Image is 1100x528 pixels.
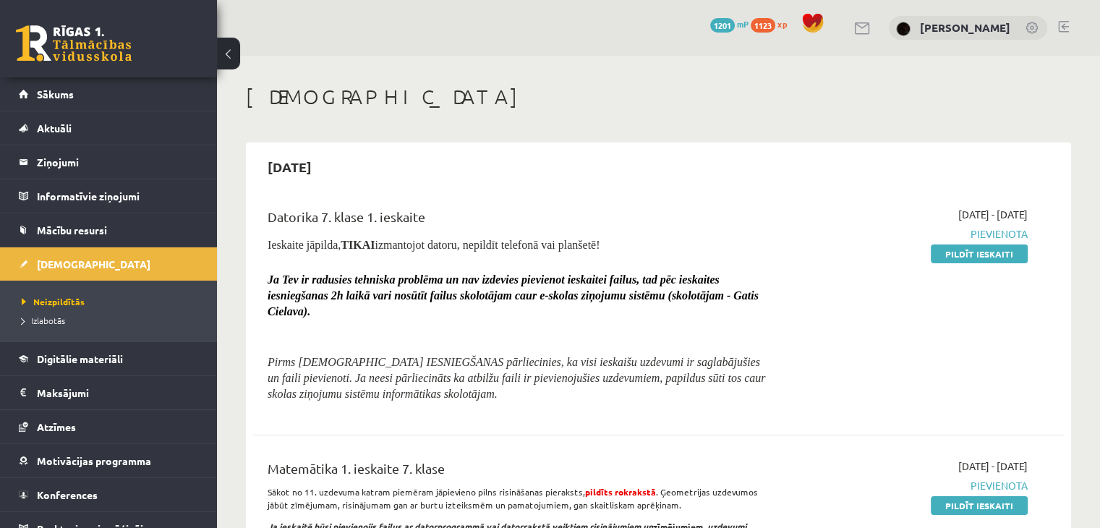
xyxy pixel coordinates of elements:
a: Aktuāli [19,111,199,145]
legend: Informatīvie ziņojumi [37,179,199,213]
span: xp [777,18,787,30]
p: Sākot no 11. uzdevuma katram piemēram jāpievieno pilns risināšanas pieraksts, . Ģeometrijas uzdev... [268,485,767,511]
h1: [DEMOGRAPHIC_DATA] [246,85,1071,109]
a: Neizpildītās [22,295,202,308]
span: Motivācijas programma [37,454,151,467]
img: Linda Rutka [896,22,911,36]
h2: [DATE] [253,150,326,184]
a: Maksājumi [19,376,199,409]
span: mP [737,18,749,30]
span: Digitālie materiāli [37,352,123,365]
a: 1123 xp [751,18,794,30]
span: [DATE] - [DATE] [958,207,1028,222]
a: Konferences [19,478,199,511]
a: Digitālie materiāli [19,342,199,375]
span: Pievienota [789,478,1028,493]
span: Atzīmes [37,420,76,433]
a: Mācību resursi [19,213,199,247]
span: Aktuāli [37,122,72,135]
a: [DEMOGRAPHIC_DATA] [19,247,199,281]
a: 1201 mP [710,18,749,30]
span: 1201 [710,18,735,33]
div: Matemātika 1. ieskaite 7. klase [268,459,767,485]
span: Pirms [DEMOGRAPHIC_DATA] IESNIEGŠANAS pārliecinies, ka visi ieskaišu uzdevumi ir saglabājušies un... [268,356,765,400]
a: Rīgas 1. Tālmācības vidusskola [16,25,132,61]
span: Pievienota [789,226,1028,242]
a: Pildīt ieskaiti [931,496,1028,515]
a: Ziņojumi [19,145,199,179]
legend: Maksājumi [37,376,199,409]
a: Sākums [19,77,199,111]
strong: pildīts rokrakstā [585,486,656,498]
span: 1123 [751,18,775,33]
span: Izlabotās [22,315,65,326]
span: Konferences [37,488,98,501]
span: Mācību resursi [37,223,107,237]
span: Sākums [37,88,74,101]
span: Ieskaite jāpilda, izmantojot datoru, nepildīt telefonā vai planšetē! [268,239,600,251]
a: [PERSON_NAME] [920,20,1010,35]
span: Neizpildītās [22,296,85,307]
a: Pildīt ieskaiti [931,244,1028,263]
a: Informatīvie ziņojumi [19,179,199,213]
a: Motivācijas programma [19,444,199,477]
span: [DEMOGRAPHIC_DATA] [37,257,150,271]
a: Atzīmes [19,410,199,443]
div: Datorika 7. klase 1. ieskaite [268,207,767,234]
a: Izlabotās [22,314,202,327]
legend: Ziņojumi [37,145,199,179]
span: Ja Tev ir radusies tehniska problēma un nav izdevies pievienot ieskaitei failus, tad pēc ieskaite... [268,273,759,318]
b: TIKAI [341,239,375,251]
span: [DATE] - [DATE] [958,459,1028,474]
